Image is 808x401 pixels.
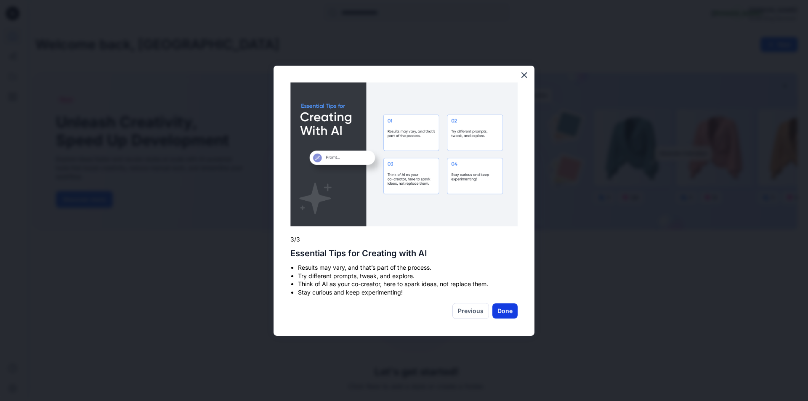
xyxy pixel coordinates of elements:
[290,235,518,244] p: 3/3
[492,303,518,319] button: Done
[452,303,489,319] button: Previous
[298,263,518,272] li: Results may vary, and that’s part of the process.
[298,280,518,288] li: Think of AI as your co-creator, here to spark ideas, not replace them.
[520,68,528,82] button: Close
[298,288,518,297] li: Stay curious and keep experimenting!
[290,248,518,258] h2: Essential Tips for Creating with AI
[298,272,518,280] li: Try different prompts, tweak, and explore.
